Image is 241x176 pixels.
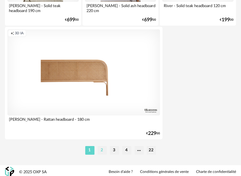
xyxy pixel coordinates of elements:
span: 699 [67,18,75,22]
div: © 2025 OXP SA [19,170,47,175]
a: Conditions générales de vente [140,170,189,174]
span: Creation icon [10,31,14,36]
a: Charte de confidentialité [196,170,236,174]
li: 4 [122,146,131,155]
span: 229 [148,132,156,136]
div: € 00 [142,18,156,22]
li: 3 [110,146,119,155]
li: 1 [85,146,94,155]
div: € 00 [65,18,79,22]
li: 2 [98,146,107,155]
span: 3D IA [15,31,24,36]
span: 199 [222,18,230,22]
div: [PERSON_NAME] - Rattan headboard - 180 cm [7,115,160,128]
a: Besoin d'aide ? [109,170,133,174]
div: € 00 [146,132,160,136]
div: [PERSON_NAME] - Solid ash headboard 220 cm [85,2,156,14]
span: 699 [144,18,152,22]
div: River - Solid teak headboard 120 cm [162,2,234,14]
a: Creation icon 3D IA [PERSON_NAME] - Rattan headboard - 180 cm €22900 [5,27,163,139]
div: € 00 [220,18,234,22]
li: 22 [147,146,156,155]
div: [PERSON_NAME] - Solid teak headboard 190 cm [7,2,79,14]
